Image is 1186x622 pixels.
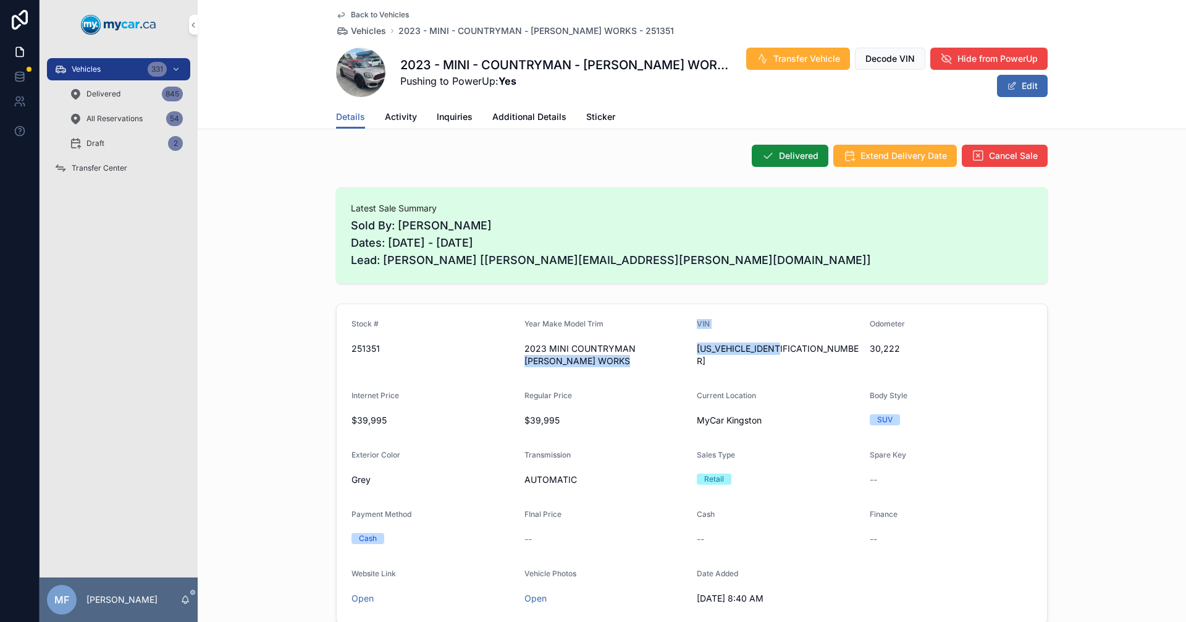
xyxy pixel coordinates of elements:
span: Activity [385,111,417,123]
span: MyCar Kingston [697,414,762,427]
span: All Reservations [86,114,143,124]
span: Vehicles [351,25,386,37]
span: Date Added [697,569,738,578]
a: Back to Vehicles [336,10,409,20]
span: Stock # [351,319,379,328]
span: Extend Delivery Date [860,150,947,162]
span: 2023 MINI COUNTRYMAN [PERSON_NAME] WORKS [524,343,688,367]
button: Cancel Sale [962,145,1048,167]
span: $39,995 [524,414,688,427]
a: Open [351,593,374,603]
button: Transfer Vehicle [746,48,850,70]
span: Finance [870,509,898,519]
div: 845 [162,87,183,101]
span: Regular Price [524,391,572,400]
span: Vehicles [72,64,101,74]
span: Details [336,111,365,123]
div: 2 [168,136,183,151]
span: Pushing to PowerUp: [400,74,731,88]
button: Decode VIN [855,48,925,70]
span: Payment Method [351,509,411,519]
span: Cancel Sale [989,150,1038,162]
span: 251351 [351,343,515,355]
span: MF [54,592,69,607]
span: Sticker [586,111,615,123]
a: Sticker [586,106,615,130]
a: Inquiries [437,106,473,130]
button: Extend Delivery Date [833,145,957,167]
span: Year Make Model Trim [524,319,604,328]
span: Vehicle Photos [524,569,576,578]
span: Transfer Center [72,163,127,173]
div: Retail [704,474,724,485]
h1: 2023 - MINI - COUNTRYMAN - [PERSON_NAME] WORKS - 251351 [400,56,731,74]
span: [US_VEHICLE_IDENTIFICATION_NUMBER] [697,343,860,367]
span: Latest Sale Summary [351,202,1033,215]
span: -- [870,474,877,486]
span: Transfer Vehicle [773,53,840,65]
a: Delivered845 [62,83,190,105]
button: Edit [997,75,1048,97]
button: Delivered [752,145,828,167]
span: Back to Vehicles [351,10,409,20]
span: Current Location [697,391,756,400]
a: Additional Details [492,106,566,130]
span: Delivered [86,89,120,99]
a: Draft2 [62,132,190,155]
span: Additional Details [492,111,566,123]
span: VIN [697,319,710,328]
span: Delivered [779,150,818,162]
strong: Yes [498,75,516,87]
span: Grey [351,474,371,486]
span: -- [697,533,704,545]
span: Website Link [351,569,396,578]
span: -- [524,533,532,545]
span: $39,995 [351,414,515,427]
img: App logo [81,15,156,35]
div: 54 [166,111,183,126]
a: Details [336,106,365,129]
div: SUV [877,414,893,425]
span: Hide from PowerUp [957,53,1038,65]
span: Odometer [870,319,905,328]
span: Body Style [870,391,907,400]
span: AUTOMATIC [524,474,688,486]
span: Sold By: [PERSON_NAME] Dates: [DATE] - [DATE] Lead: [PERSON_NAME] [[PERSON_NAME][EMAIL_ADDRESS][P... [351,217,1033,269]
span: 30,222 [870,343,1033,355]
span: FInal Price [524,509,561,519]
span: [DATE] 8:40 AM [697,592,860,605]
span: Spare Key [870,450,906,459]
span: Transmission [524,450,571,459]
span: Internet Price [351,391,399,400]
span: Cash [697,509,715,519]
div: 331 [148,62,167,77]
div: scrollable content [40,49,198,195]
a: Activity [385,106,417,130]
a: Open [524,593,547,603]
a: Vehicles331 [47,58,190,80]
span: Decode VIN [865,53,915,65]
button: Hide from PowerUp [930,48,1048,70]
span: Sales Type [697,450,735,459]
div: Cash [359,533,377,544]
a: All Reservations54 [62,108,190,130]
a: 2023 - MINI - COUNTRYMAN - [PERSON_NAME] WORKS - 251351 [398,25,674,37]
a: Transfer Center [47,157,190,179]
p: [PERSON_NAME] [86,594,158,606]
span: Draft [86,138,104,148]
a: Vehicles [336,25,386,37]
span: -- [870,533,877,545]
span: Exterior Color [351,450,400,459]
span: Inquiries [437,111,473,123]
